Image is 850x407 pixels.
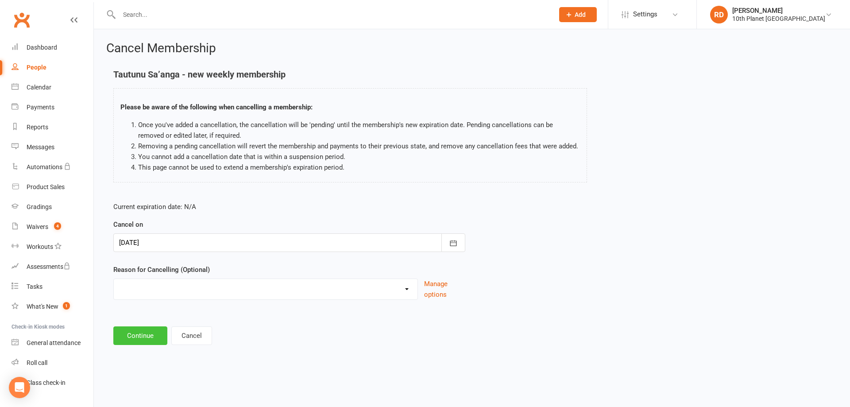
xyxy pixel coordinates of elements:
div: [PERSON_NAME] [732,7,825,15]
a: Payments [12,97,93,117]
li: You cannot add a cancellation date that is within a suspension period. [138,151,580,162]
button: Continue [113,326,167,345]
div: Roll call [27,359,47,366]
div: Reports [27,124,48,131]
div: General attendance [27,339,81,346]
div: Gradings [27,203,52,210]
div: RD [710,6,728,23]
li: Once you've added a cancellation, the cancellation will be 'pending' until the membership's new e... [138,120,580,141]
li: This page cannot be used to extend a membership's expiration period. [138,162,580,173]
span: Add [575,11,586,18]
div: Dashboard [27,44,57,51]
div: What's New [27,303,58,310]
a: Product Sales [12,177,93,197]
strong: Please be aware of the following when cancelling a membership: [120,103,313,111]
div: Messages [27,143,54,151]
button: Cancel [171,326,212,345]
div: Calendar [27,84,51,91]
span: Settings [633,4,657,24]
div: Open Intercom Messenger [9,377,30,398]
label: Reason for Cancelling (Optional) [113,264,210,275]
div: Tasks [27,283,42,290]
div: People [27,64,46,71]
a: Calendar [12,78,93,97]
a: Assessments [12,257,93,277]
span: 4 [54,222,61,230]
a: Tasks [12,277,93,297]
div: 10th Planet [GEOGRAPHIC_DATA] [732,15,825,23]
a: Waivers 4 [12,217,93,237]
div: Assessments [27,263,70,270]
a: Gradings [12,197,93,217]
li: Removing a pending cancellation will revert the membership and payments to their previous state, ... [138,141,580,151]
h4: Tautunu Sa’anga - new weekly membership [113,70,587,79]
label: Cancel on [113,219,143,230]
a: Clubworx [11,9,33,31]
div: Class check-in [27,379,66,386]
h2: Cancel Membership [106,42,838,55]
a: Roll call [12,353,93,373]
a: People [12,58,93,78]
a: Class kiosk mode [12,373,93,393]
a: General attendance kiosk mode [12,333,93,353]
a: Reports [12,117,93,137]
a: Messages [12,137,93,157]
div: Payments [27,104,54,111]
a: Workouts [12,237,93,257]
a: Dashboard [12,38,93,58]
button: Add [559,7,597,22]
input: Search... [116,8,548,21]
div: Product Sales [27,183,65,190]
a: Automations [12,157,93,177]
div: Workouts [27,243,53,250]
p: Current expiration date: N/A [113,202,465,212]
a: What's New1 [12,297,93,317]
div: Automations [27,163,62,171]
button: Manage options [424,279,465,300]
span: 1 [63,302,70,310]
div: Waivers [27,223,48,230]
